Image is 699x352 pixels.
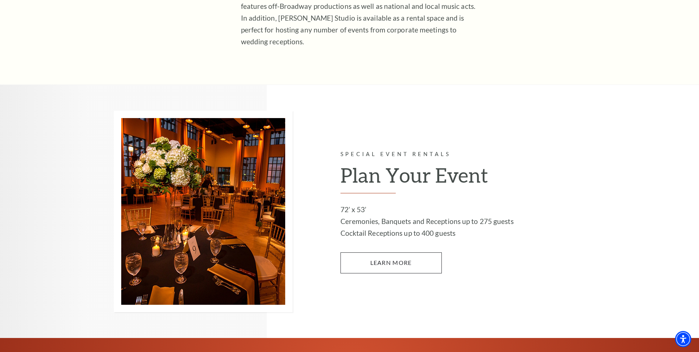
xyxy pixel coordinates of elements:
a: LEARN MORE Plan Your Event [340,252,442,273]
p: Cocktail Receptions up to 400 guests [340,227,514,239]
p: Ceremonies, Banquets and Receptions up to 275 guests [340,215,514,227]
div: Accessibility Menu [675,331,691,347]
img: Special Event Rentals [114,111,293,312]
p: 72’ x 53’ [340,204,514,215]
h2: Plan Your Event [340,163,514,193]
p: Special Event Rentals [340,150,514,159]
